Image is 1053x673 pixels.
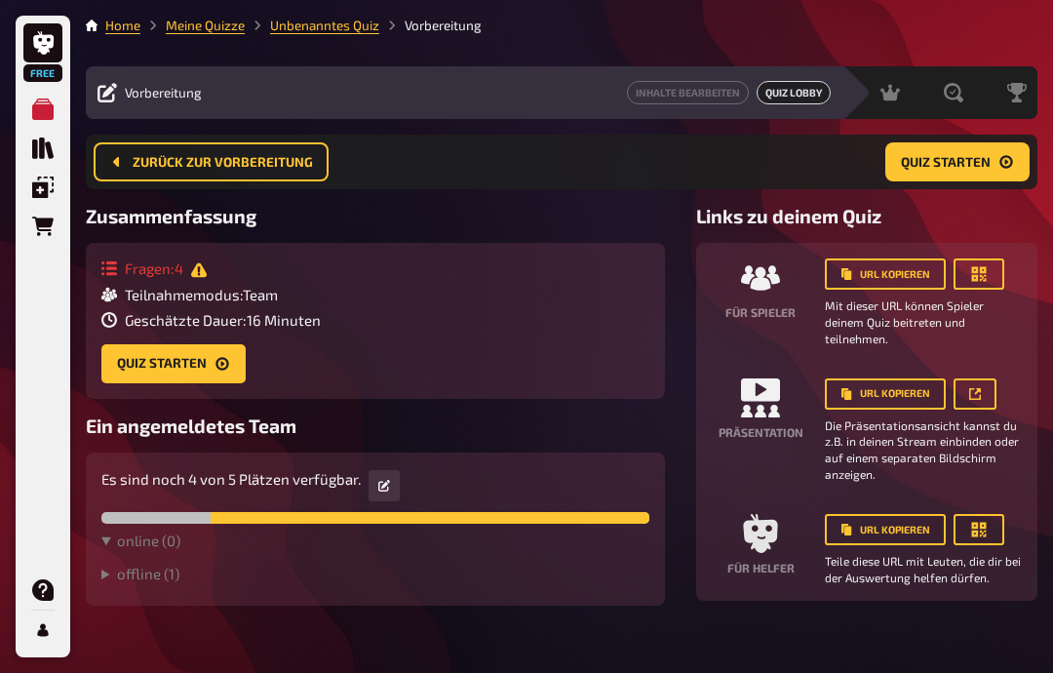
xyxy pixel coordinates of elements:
[245,16,379,35] li: Unbenanntes Quiz
[166,18,245,33] a: Meine Quizze
[125,311,321,329] span: Geschätzte Dauer : 16 Minuten
[825,417,1022,483] small: Die Präsentationsansicht kannst du z.B. in deinen Stream einbinden oder auf einem separaten Bilds...
[825,553,1022,586] small: Teile diese URL mit Leuten, die dir bei der Auswertung helfen dürfen.
[725,305,796,319] h4: Für Spieler
[125,286,278,303] span: Teilnahmemodus : Team
[270,18,379,33] a: Unbenanntes Quiz
[86,205,665,227] h3: Zusammenfassung
[901,156,991,170] span: Quiz starten
[885,142,1030,181] button: Quiz starten
[101,468,361,491] p: Es sind noch 4 von 5 Plätzen verfügbar.
[627,81,749,104] button: Inhalte Bearbeiten
[379,16,482,35] li: Vorbereitung
[101,258,321,277] div: Fragen : 4
[101,532,649,549] summary: online (0)
[727,561,795,574] h4: Für Helfer
[101,344,246,383] button: Quiz starten
[101,565,649,582] summary: offline (1)
[105,18,140,33] a: Home
[125,85,202,100] span: Vorbereitung
[825,514,946,545] button: URL kopieren
[86,415,665,437] h3: Ein angemeldetes Team
[105,16,140,35] li: Home
[757,81,831,104] a: Quiz Lobby
[94,142,329,181] button: Zurück zur Vorbereitung
[696,205,1037,227] h3: Links zu deinem Quiz
[140,16,245,35] li: Meine Quizze
[719,425,803,439] h4: Präsentation
[133,156,313,170] span: Zurück zur Vorbereitung
[825,258,946,290] button: URL kopieren
[825,378,946,410] button: URL kopieren
[825,297,1022,346] small: Mit dieser URL können Spieler deinem Quiz beitreten und teilnehmen.
[25,67,60,79] span: Free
